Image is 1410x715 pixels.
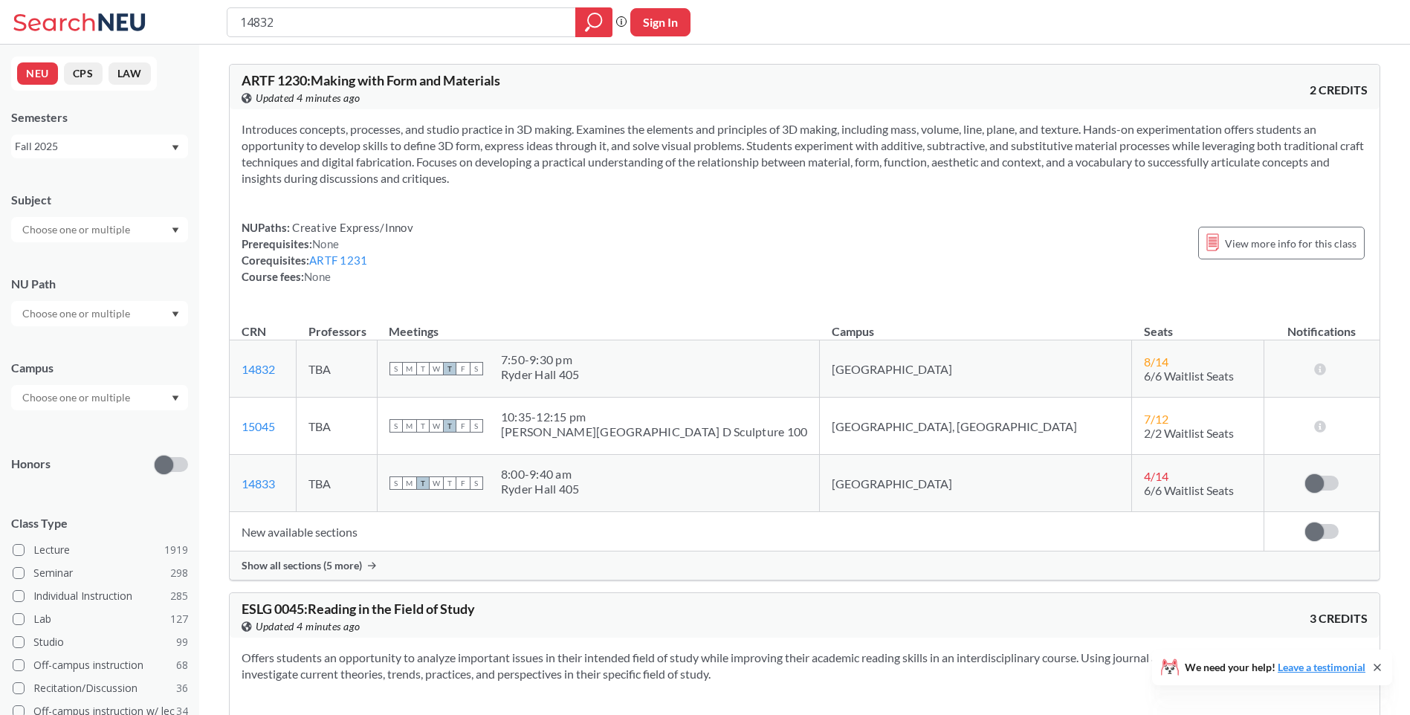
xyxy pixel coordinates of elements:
div: magnifying glass [575,7,612,37]
span: 4 / 14 [1144,469,1168,483]
span: 8 / 14 [1144,355,1168,369]
div: Semesters [11,109,188,126]
td: TBA [297,340,378,398]
a: 15045 [242,419,275,433]
input: Class, professor, course number, "phrase" [239,10,565,35]
div: 10:35 - 12:15 pm [501,410,808,424]
span: View more info for this class [1225,234,1356,253]
label: Recitation/Discussion [13,679,188,698]
span: T [416,476,430,490]
span: T [443,362,456,375]
span: S [470,476,483,490]
a: Leave a testimonial [1278,661,1365,673]
span: 36 [176,680,188,696]
span: S [470,419,483,433]
svg: Dropdown arrow [172,311,179,317]
span: 99 [176,634,188,650]
span: F [456,362,470,375]
span: W [430,419,443,433]
span: Updated 4 minutes ago [256,90,360,106]
p: Honors [11,456,51,473]
th: Campus [820,308,1132,340]
span: 3 CREDITS [1310,610,1368,627]
span: M [403,476,416,490]
span: S [389,419,403,433]
a: ARTF 1231 [309,253,367,267]
td: TBA [297,398,378,455]
span: None [304,270,331,283]
div: Campus [11,360,188,376]
span: S [389,362,403,375]
span: 2/2 Waitlist Seats [1144,426,1234,440]
div: NU Path [11,276,188,292]
input: Choose one or multiple [15,221,140,239]
th: Professors [297,308,378,340]
td: New available sections [230,512,1264,551]
div: 7:50 - 9:30 pm [501,352,580,367]
div: 8:00 - 9:40 am [501,467,580,482]
span: 1919 [164,542,188,558]
div: Fall 2025 [15,138,170,155]
div: Dropdown arrow [11,385,188,410]
span: T [443,476,456,490]
span: Updated 4 minutes ago [256,618,360,635]
span: W [430,362,443,375]
span: None [312,237,339,250]
span: F [456,419,470,433]
span: W [430,476,443,490]
input: Choose one or multiple [15,389,140,407]
span: 6/6 Waitlist Seats [1144,369,1234,383]
section: Introduces concepts, processes, and studio practice in 3D making. Examines the elements and princ... [242,121,1368,187]
label: Lecture [13,540,188,560]
svg: Dropdown arrow [172,227,179,233]
label: Lab [13,609,188,629]
svg: Dropdown arrow [172,395,179,401]
label: Studio [13,632,188,652]
span: Class Type [11,515,188,531]
span: ARTF 1230 : Making with Form and Materials [242,72,500,88]
th: Meetings [377,308,820,340]
div: NUPaths: Prerequisites: Corequisites: Course fees: [242,219,413,285]
span: ESLG 0045 : Reading in the Field of Study [242,601,475,617]
div: Show all sections (5 more) [230,551,1380,580]
td: [GEOGRAPHIC_DATA], [GEOGRAPHIC_DATA] [820,398,1132,455]
span: 6/6 Waitlist Seats [1144,483,1234,497]
span: Creative Express/Innov [290,221,413,234]
span: S [470,362,483,375]
span: T [443,419,456,433]
div: Subject [11,192,188,208]
div: Ryder Hall 405 [501,367,580,382]
button: NEU [17,62,58,85]
input: Choose one or multiple [15,305,140,323]
div: Dropdown arrow [11,301,188,326]
svg: Dropdown arrow [172,145,179,151]
label: Individual Instruction [13,586,188,606]
td: [GEOGRAPHIC_DATA] [820,455,1132,512]
button: LAW [109,62,151,85]
a: 14833 [242,476,275,491]
svg: magnifying glass [585,12,603,33]
div: [PERSON_NAME][GEOGRAPHIC_DATA] D Sculpture 100 [501,424,808,439]
span: 298 [170,565,188,581]
span: 7 / 12 [1144,412,1168,426]
th: Notifications [1264,308,1380,340]
span: S [389,476,403,490]
button: Sign In [630,8,691,36]
a: 14832 [242,362,275,376]
div: Ryder Hall 405 [501,482,580,496]
span: 2 CREDITS [1310,82,1368,98]
div: Dropdown arrow [11,217,188,242]
span: We need your help! [1185,662,1365,673]
span: 68 [176,657,188,673]
td: TBA [297,455,378,512]
div: Fall 2025Dropdown arrow [11,135,188,158]
section: Offers students an opportunity to analyze important issues in their intended field of study while... [242,650,1368,682]
label: Seminar [13,563,188,583]
span: M [403,362,416,375]
span: T [416,419,430,433]
span: Show all sections (5 more) [242,559,362,572]
span: M [403,419,416,433]
span: 127 [170,611,188,627]
span: F [456,476,470,490]
div: CRN [242,323,266,340]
